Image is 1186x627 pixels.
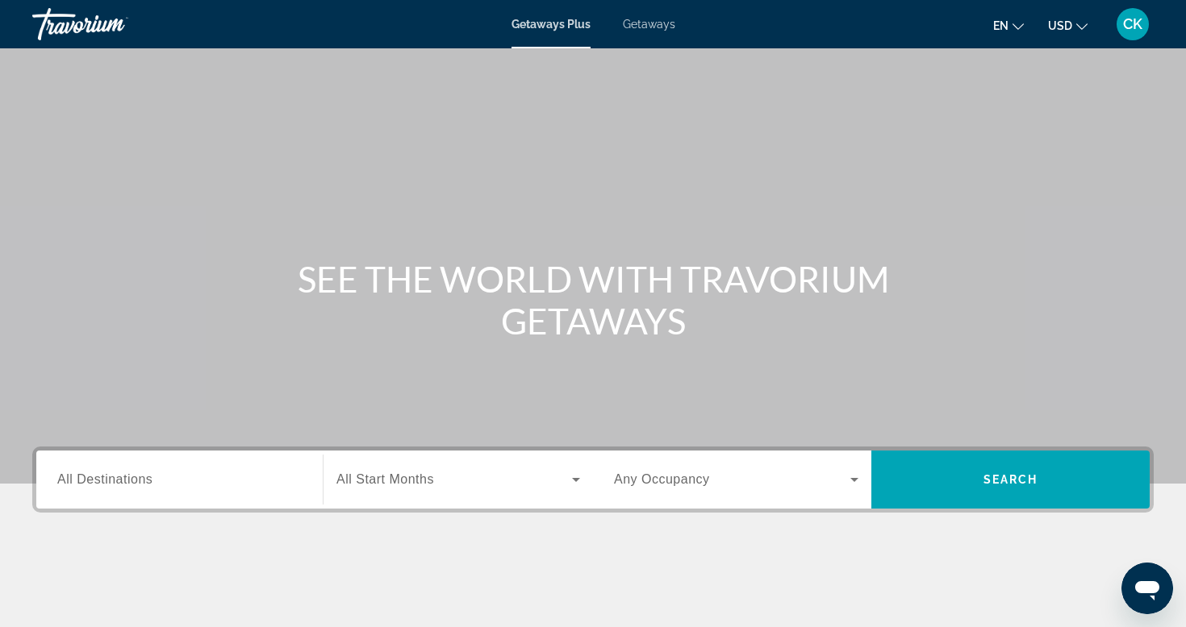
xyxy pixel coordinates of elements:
input: Select destination [57,471,302,490]
span: Search [983,473,1038,486]
a: Getaways [623,18,675,31]
a: Travorium [32,3,194,45]
iframe: Button to launch messaging window [1121,563,1173,614]
h1: SEE THE WORLD WITH TRAVORIUM GETAWAYS [290,258,896,342]
span: Any Occupancy [614,472,710,486]
span: All Start Months [336,472,434,486]
button: Change currency [1048,14,1088,37]
div: Search widget [36,451,1150,509]
button: Search [871,451,1150,509]
button: Change language [993,14,1024,37]
span: USD [1048,19,1072,32]
span: All Destinations [57,472,152,486]
span: CK [1123,16,1142,32]
a: Getaways Plus [512,18,591,31]
button: User Menu [1112,7,1154,41]
span: en [993,19,1009,32]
